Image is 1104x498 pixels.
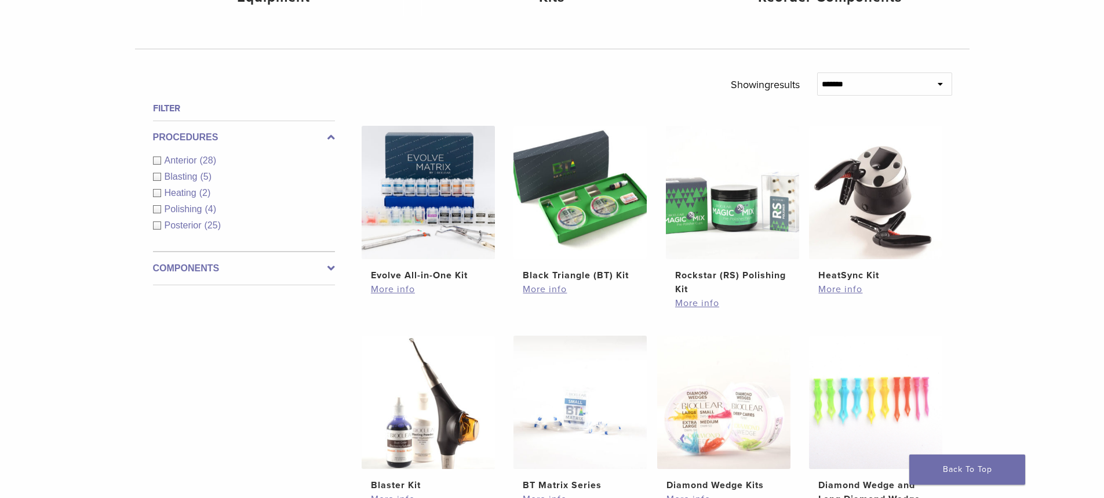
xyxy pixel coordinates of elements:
[153,261,335,275] label: Components
[371,268,486,282] h2: Evolve All-in-One Kit
[909,455,1025,485] a: Back To Top
[675,268,790,296] h2: Rockstar (RS) Polishing Kit
[205,204,216,214] span: (4)
[200,172,212,181] span: (5)
[523,478,637,492] h2: BT Matrix Series
[665,126,800,296] a: Rockstar (RS) Polishing KitRockstar (RS) Polishing Kit
[361,126,496,282] a: Evolve All-in-One KitEvolve All-in-One Kit
[165,220,205,230] span: Posterior
[165,188,199,198] span: Heating
[523,282,637,296] a: More info
[513,126,648,282] a: Black Triangle (BT) KitBlack Triangle (BT) Kit
[200,155,216,165] span: (28)
[809,336,942,469] img: Diamond Wedge and Long Diamond Wedge
[153,130,335,144] label: Procedures
[666,478,781,492] h2: Diamond Wedge Kits
[371,282,486,296] a: More info
[513,126,647,259] img: Black Triangle (BT) Kit
[513,336,647,469] img: BT Matrix Series
[362,126,495,259] img: Evolve All-in-One Kit
[165,204,205,214] span: Polishing
[199,188,211,198] span: (2)
[818,282,933,296] a: More info
[362,336,495,469] img: Blaster Kit
[808,126,943,282] a: HeatSync KitHeatSync Kit
[361,336,496,492] a: Blaster KitBlaster Kit
[675,296,790,310] a: More info
[153,101,335,115] h4: Filter
[165,172,201,181] span: Blasting
[205,220,221,230] span: (25)
[657,336,790,469] img: Diamond Wedge Kits
[165,155,200,165] span: Anterior
[809,126,942,259] img: HeatSync Kit
[523,268,637,282] h2: Black Triangle (BT) Kit
[818,268,933,282] h2: HeatSync Kit
[657,336,792,492] a: Diamond Wedge KitsDiamond Wedge Kits
[513,336,648,492] a: BT Matrix SeriesBT Matrix Series
[371,478,486,492] h2: Blaster Kit
[666,126,799,259] img: Rockstar (RS) Polishing Kit
[731,72,800,97] p: Showing results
